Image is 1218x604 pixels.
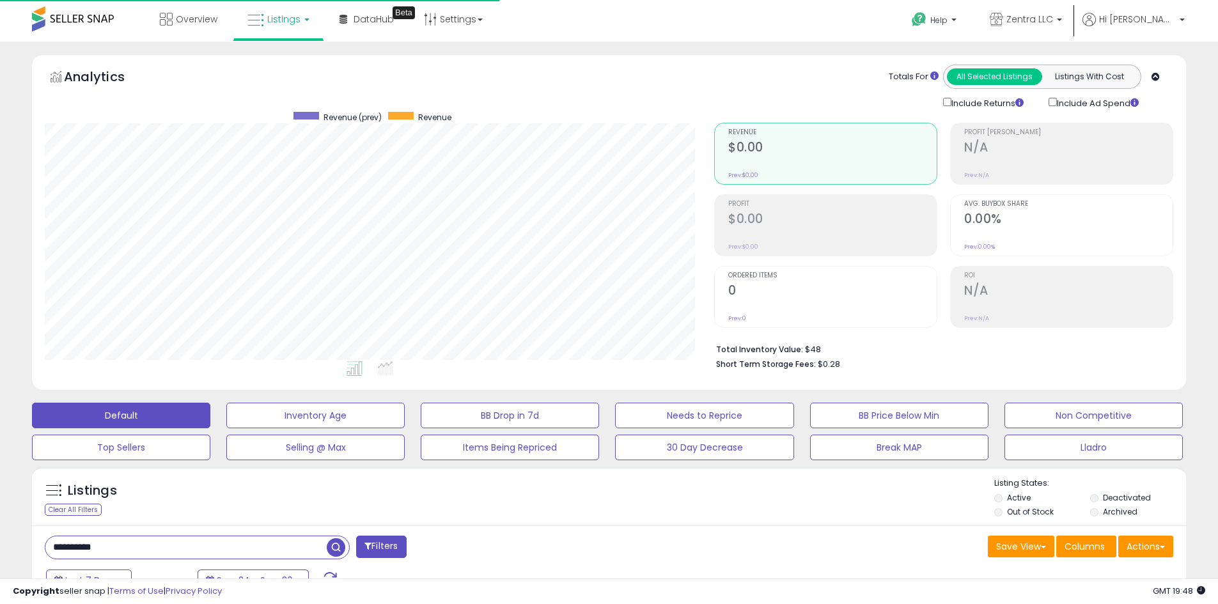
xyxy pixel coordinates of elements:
h2: 0.00% [964,212,1173,229]
button: 30 Day Decrease [615,435,793,460]
button: Save View [988,536,1054,557]
span: Revenue [418,112,451,123]
small: Prev: $0.00 [728,171,758,179]
p: Listing States: [994,477,1186,490]
button: Top Sellers [32,435,210,460]
label: Archived [1103,506,1137,517]
button: Actions [1118,536,1173,557]
small: Prev: N/A [964,314,989,322]
span: Help [930,15,948,26]
span: Revenue [728,129,937,136]
button: BB Price Below Min [810,403,988,428]
div: Include Ad Spend [1039,95,1159,110]
span: 2025-10-8 19:48 GMT [1153,585,1205,597]
li: $48 [716,341,1164,356]
h2: $0.00 [728,140,937,157]
span: Overview [176,13,217,26]
span: Avg. Buybox Share [964,201,1173,208]
button: Listings With Cost [1042,68,1137,85]
a: Privacy Policy [166,585,222,597]
button: BB Drop in 7d [421,403,599,428]
small: Prev: N/A [964,171,989,179]
span: Compared to: [134,575,192,587]
h2: N/A [964,283,1173,300]
span: Profit [PERSON_NAME] [964,129,1173,136]
button: Selling @ Max [226,435,405,460]
span: Revenue (prev) [324,112,382,123]
h5: Listings [68,482,117,500]
button: Columns [1056,536,1116,557]
span: Profit [728,201,937,208]
h2: 0 [728,283,937,300]
small: Prev: $0.00 [728,243,758,251]
a: Hi [PERSON_NAME] [1082,13,1185,42]
span: Zentra LLC [1006,13,1053,26]
button: Filters [356,536,406,558]
span: ROI [964,272,1173,279]
b: Short Term Storage Fees: [716,359,816,369]
h2: $0.00 [728,212,937,229]
button: Default [32,403,210,428]
button: All Selected Listings [947,68,1042,85]
label: Out of Stock [1007,506,1054,517]
div: seller snap | | [13,585,222,598]
div: Tooltip anchor [393,6,415,19]
button: Inventory Age [226,403,405,428]
button: Break MAP [810,435,988,460]
span: Listings [267,13,301,26]
button: Last 7 Days [46,569,132,591]
button: Sep-24 - Sep-30 [198,569,309,591]
button: Needs to Reprice [615,403,793,428]
span: Ordered Items [728,272,937,279]
span: Columns [1065,540,1105,553]
span: Last 7 Days [65,574,116,587]
a: Terms of Use [109,585,164,597]
span: DataHub [354,13,394,26]
b: Total Inventory Value: [716,344,803,355]
span: $0.28 [818,358,840,370]
label: Deactivated [1103,492,1151,503]
span: Sep-24 - Sep-30 [217,574,293,587]
strong: Copyright [13,585,59,597]
label: Active [1007,492,1031,503]
i: Get Help [911,12,927,27]
div: Clear All Filters [45,504,102,516]
button: Items Being Repriced [421,435,599,460]
small: Prev: 0.00% [964,243,995,251]
h2: N/A [964,140,1173,157]
a: Help [902,2,969,42]
div: Totals For [889,71,939,83]
h5: Analytics [64,68,150,89]
small: Prev: 0 [728,314,746,322]
button: Lladro [1004,435,1183,460]
button: Non Competitive [1004,403,1183,428]
span: Hi [PERSON_NAME] [1099,13,1176,26]
div: Include Returns [933,95,1039,110]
